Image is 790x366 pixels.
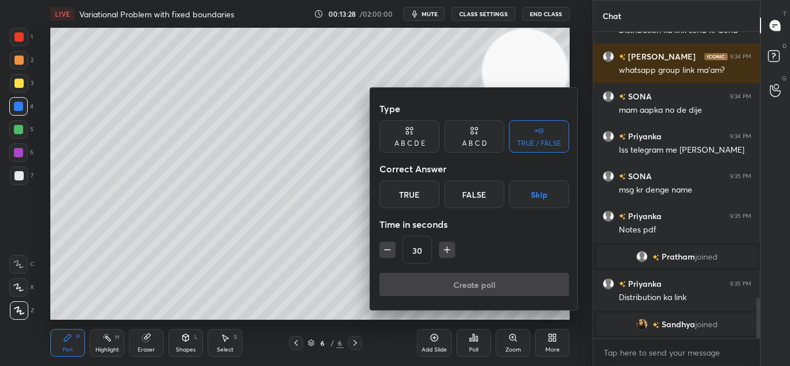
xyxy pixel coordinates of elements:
div: TRUE / FALSE [517,140,561,147]
div: A B C D E [394,140,425,147]
div: False [444,180,504,208]
div: Correct Answer [379,157,569,180]
div: Time in seconds [379,213,569,236]
div: A B C D [462,140,487,147]
div: True [379,180,440,208]
button: Skip [509,180,569,208]
div: Type [379,97,569,120]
